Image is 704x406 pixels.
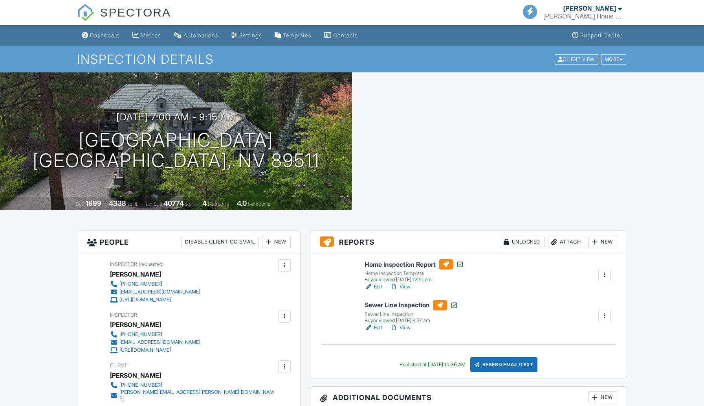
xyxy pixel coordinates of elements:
h3: People [77,231,300,253]
span: Inspector [110,312,137,318]
div: Disable Client CC Email [181,236,259,248]
div: [PERSON_NAME] [110,369,161,381]
div: [PERSON_NAME] [110,268,161,280]
a: View [390,283,411,291]
img: The Best Home Inspection Software - Spectora [77,4,94,21]
div: New [588,236,617,248]
div: Templates [283,32,312,39]
div: 4.0 [237,199,247,207]
span: sq.ft. [185,201,195,207]
div: New [588,391,617,404]
h3: Reports [310,231,627,253]
a: Home Inspection Report Home Inspection Template Buyer viewed [DATE] 12:10 pm [365,259,464,283]
span: SPECTORA [100,4,171,20]
div: [PERSON_NAME] [563,5,616,13]
div: Sewer Line Inspection [365,311,458,317]
div: [EMAIL_ADDRESS][DOMAIN_NAME] [119,289,200,295]
div: Support Center [580,32,622,39]
a: SPECTORA [77,12,171,26]
a: Support Center [569,28,625,43]
h6: Sewer Line Inspection [365,300,458,310]
a: [PHONE_NUMBER] [110,330,200,338]
div: [PHONE_NUMBER] [119,281,162,287]
a: Client View [554,56,600,62]
a: [PHONE_NUMBER] [110,280,200,288]
div: More [601,54,627,65]
a: [PERSON_NAME][EMAIL_ADDRESS][PERSON_NAME][DOMAIN_NAME] [110,389,276,402]
span: sq. ft. [127,201,138,207]
a: [URL][DOMAIN_NAME] [110,346,200,354]
h3: [DATE] 7:00 am - 9:15 am [116,112,236,122]
div: Published at [DATE] 10:36 AM [400,362,466,368]
a: Dashboard [79,28,123,43]
div: [PHONE_NUMBER] [119,331,162,338]
span: Inspector [110,261,137,267]
div: Contacts [333,32,358,39]
h1: [GEOGRAPHIC_DATA] [GEOGRAPHIC_DATA], NV 89511 [33,130,320,172]
span: Client [110,362,127,368]
a: Sewer Line Inspection Sewer Line Inspection Buyer viewed [DATE] 8:27 am [365,300,458,324]
div: Attach [548,236,585,248]
div: 1999 [86,199,101,207]
div: 4 [202,199,207,207]
div: Resend Email/Text [470,357,538,372]
div: [URL][DOMAIN_NAME] [119,297,171,303]
a: [EMAIL_ADDRESS][DOMAIN_NAME] [110,288,200,296]
div: Buyer viewed [DATE] 8:27 am [365,317,458,324]
div: [EMAIL_ADDRESS][DOMAIN_NAME] [119,339,200,345]
h1: Inspection Details [77,52,627,66]
a: Edit [365,283,382,291]
div: [PHONE_NUMBER] [119,382,162,388]
a: Templates [271,28,315,43]
div: Client View [555,54,598,65]
div: 40774 [163,199,184,207]
div: [PERSON_NAME][EMAIL_ADDRESS][PERSON_NAME][DOMAIN_NAME] [119,389,276,402]
div: Buyer viewed [DATE] 12:10 pm [365,277,464,283]
h6: Home Inspection Report [365,259,464,269]
span: Lot Size [146,201,162,207]
a: Automations (Basic) [170,28,222,43]
div: Unlocked [500,236,544,248]
div: Settings [239,32,262,39]
div: [PERSON_NAME] [110,319,161,330]
div: Metrics [141,32,161,39]
span: (requested) [139,261,164,267]
div: [URL][DOMAIN_NAME] [119,347,171,353]
div: Home Inspection Template [365,270,464,277]
a: [EMAIL_ADDRESS][DOMAIN_NAME] [110,338,200,346]
a: [PHONE_NUMBER] [110,381,276,389]
span: Built [76,201,84,207]
a: Edit [365,324,382,332]
a: View [390,324,411,332]
div: New [262,236,291,248]
a: [URL][DOMAIN_NAME] [110,296,200,304]
div: Herron Home Inspections, LLC [543,13,622,20]
a: Metrics [129,28,164,43]
span: bathrooms [248,201,270,207]
div: Dashboard [90,32,120,39]
a: Settings [228,28,265,43]
a: Contacts [321,28,361,43]
span: bedrooms [208,201,229,207]
div: Automations [183,32,218,39]
div: 4338 [109,199,126,207]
